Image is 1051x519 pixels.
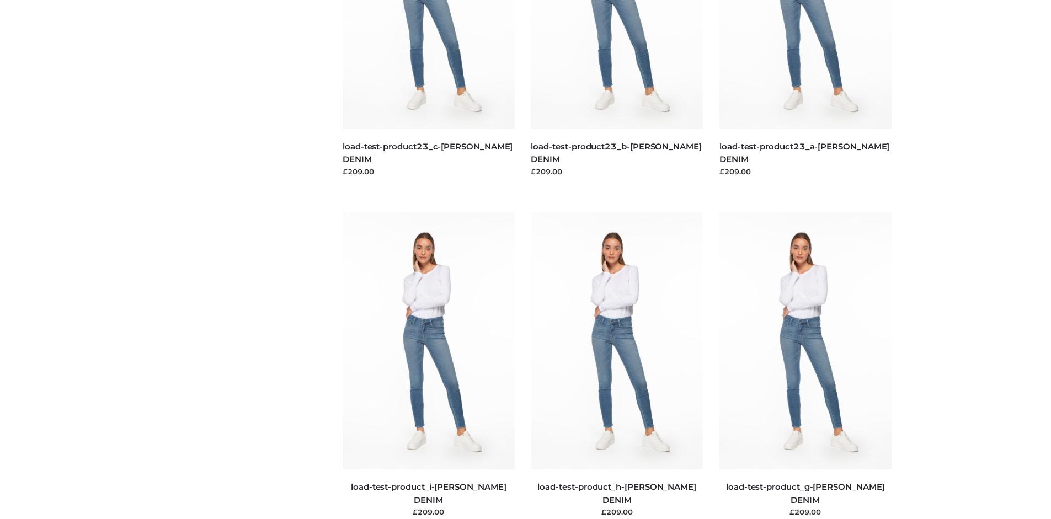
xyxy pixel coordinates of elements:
bdi: 209.00 [601,507,633,516]
img: load-test-product_h-PARKER SMITH DENIM [531,212,703,469]
span: Back to top [1010,445,1037,472]
a: load-test-product_h-[PERSON_NAME] DENIM [537,481,696,505]
a: load-test-product23_a-[PERSON_NAME] DENIM [719,141,889,164]
div: £209.00 [343,166,515,177]
bdi: 209.00 [413,507,444,516]
div: £209.00 [719,166,892,177]
img: load-test-product_i-PARKER SMITH DENIM [343,212,515,469]
a: load-test-product_i-[PERSON_NAME] DENIM [351,481,506,505]
img: load-test-product_g-PARKER SMITH DENIM [719,212,892,469]
span: £ [601,507,606,516]
a: load-test-product23_b-[PERSON_NAME] DENIM [531,141,701,164]
a: load-test-product_g-[PERSON_NAME] DENIM [726,481,885,505]
span: £ [413,507,418,516]
a: load-test-product23_c-[PERSON_NAME] DENIM [343,141,513,164]
div: £209.00 [531,166,703,177]
bdi: 209.00 [789,507,821,516]
span: £ [789,507,794,516]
